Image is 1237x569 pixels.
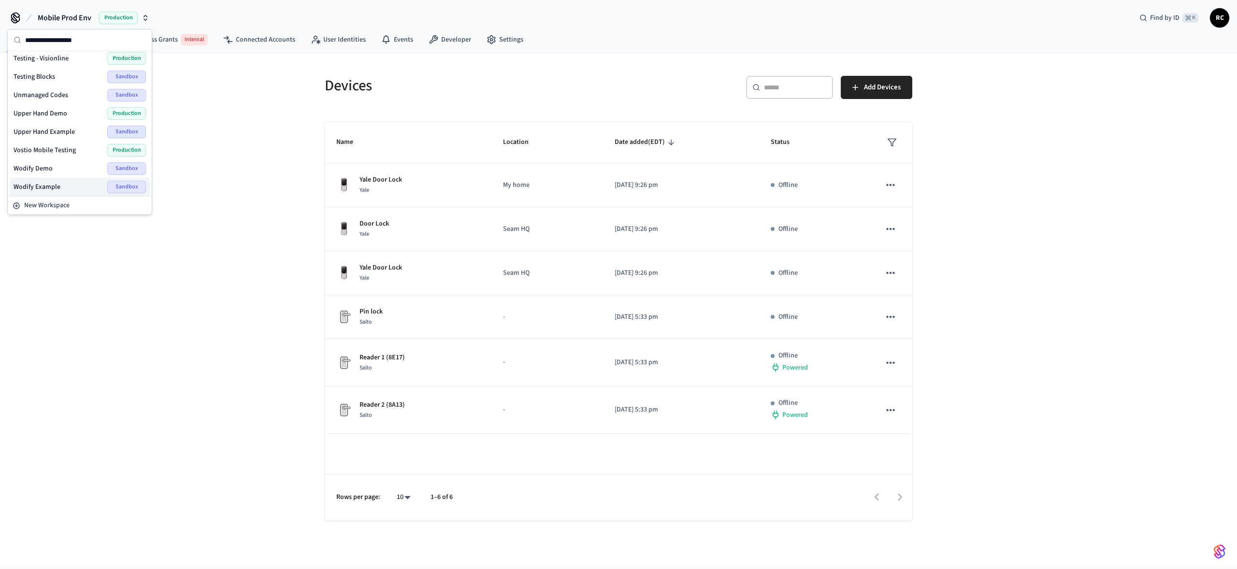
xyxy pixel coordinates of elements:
a: Events [374,31,421,48]
button: New Workspace [9,198,151,213]
p: - [503,357,591,368]
p: Offline [778,268,798,278]
span: Sandbox [107,181,146,193]
button: RC [1210,8,1229,28]
span: Upper Hand Demo [14,109,67,118]
span: RC [1211,9,1228,27]
p: Seam HQ [503,224,591,234]
span: Location [503,135,541,150]
span: Powered [782,363,808,372]
p: [DATE] 5:33 pm [615,312,748,322]
p: Reader 1 (8E17) [360,353,405,363]
a: Connected Accounts [216,31,303,48]
table: sticky table [325,122,912,434]
span: Testing - Visionline [14,54,69,63]
span: Salto [360,364,372,372]
span: Add Devices [864,81,901,94]
span: Testing Blocks [14,72,55,82]
p: [DATE] 9:26 pm [615,268,748,278]
span: Sandbox [107,162,146,175]
p: Reader 2 (8A13) [360,400,405,410]
img: Placeholder Lock Image [336,402,352,418]
span: Internal [181,34,208,45]
p: - [503,405,591,415]
a: User Identities [303,31,374,48]
p: 1–6 of 6 [431,492,453,502]
p: My home [503,180,591,190]
p: Offline [778,180,798,190]
button: Add Devices [841,76,912,99]
p: Yale Door Lock [360,175,402,185]
span: Name [336,135,366,150]
img: Placeholder Lock Image [336,309,352,325]
span: Yale [360,274,369,282]
p: Pin lock [360,307,383,317]
a: Developer [421,31,479,48]
p: [DATE] 5:33 pm [615,357,748,368]
p: Offline [778,312,798,322]
div: Find by ID⌘ K [1132,9,1206,27]
span: Yale [360,186,369,194]
span: Sandbox [107,71,146,83]
p: [DATE] 5:33 pm [615,405,748,415]
p: Yale Door Lock [360,263,402,273]
span: Date added(EDT) [615,135,677,150]
p: Door Lock [360,219,389,229]
span: ⌘ K [1182,13,1198,23]
p: Offline [778,398,798,408]
h5: Devices [325,76,613,96]
span: Status [771,135,802,150]
p: - [503,312,591,322]
p: Rows per page: [336,492,380,502]
span: Sandbox [107,126,146,138]
span: Sandbox [107,89,146,101]
p: Seam HQ [503,268,591,278]
img: Placeholder Lock Image [336,355,352,370]
span: Salto [360,318,372,326]
span: Mobile Prod Env [38,12,91,24]
p: Offline [778,351,798,361]
p: [DATE] 9:26 pm [615,180,748,190]
span: Production [99,12,138,24]
img: Yale Assure Touchscreen Wifi Smart Lock, Satin Nickel, Front [336,221,352,237]
span: Vostio Mobile Testing [14,145,76,155]
span: Yale [360,230,369,238]
span: Powered [782,410,808,420]
a: Access GrantsInternal [118,30,216,49]
span: Upper Hand Example [14,127,75,137]
span: Production [107,52,146,65]
span: Wodify Demo [14,164,53,173]
span: Salto [360,411,372,419]
img: Yale Assure Touchscreen Wifi Smart Lock, Satin Nickel, Front [336,177,352,193]
a: Settings [479,31,531,48]
img: Yale Assure Touchscreen Wifi Smart Lock, Satin Nickel, Front [336,265,352,281]
span: Production [107,144,146,156]
p: [DATE] 9:26 pm [615,224,748,234]
span: Unmanaged Codes [14,90,68,100]
span: Production [107,107,146,120]
div: Suggestions [8,51,152,196]
span: Find by ID [1150,13,1179,23]
span: New Workspace [24,200,70,211]
div: 10 [392,490,415,504]
span: Wodify Example [14,182,60,192]
p: Offline [778,224,798,234]
img: SeamLogoGradient.69752ec5.svg [1214,544,1225,559]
